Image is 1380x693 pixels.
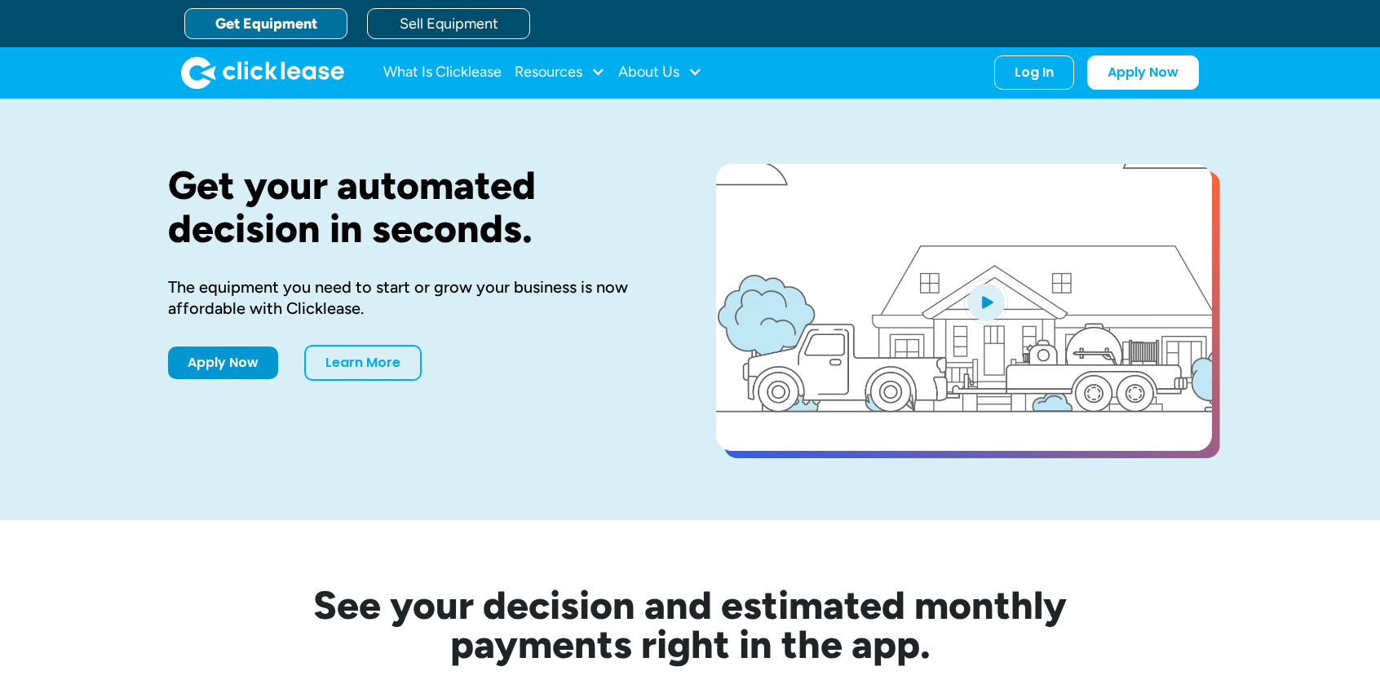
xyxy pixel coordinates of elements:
[716,164,1212,451] a: open lightbox
[233,585,1147,664] h2: See your decision and estimated monthly payments right in the app.
[1015,64,1054,81] div: Log In
[181,56,344,89] a: home
[383,56,502,89] a: What Is Clicklease
[515,56,605,89] div: Resources
[168,346,278,379] a: Apply Now
[181,56,344,89] img: Clicklease logo
[367,8,530,39] a: Sell Equipment
[964,279,1008,324] img: Blue play button logo on a light blue circular background
[184,8,347,39] a: Get Equipment
[618,56,702,89] div: About Us
[304,345,422,381] a: Learn More
[1087,55,1199,90] a: Apply Now
[168,276,664,319] div: The equipment you need to start or grow your business is now affordable with Clicklease.
[168,164,664,250] h1: Get your automated decision in seconds.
